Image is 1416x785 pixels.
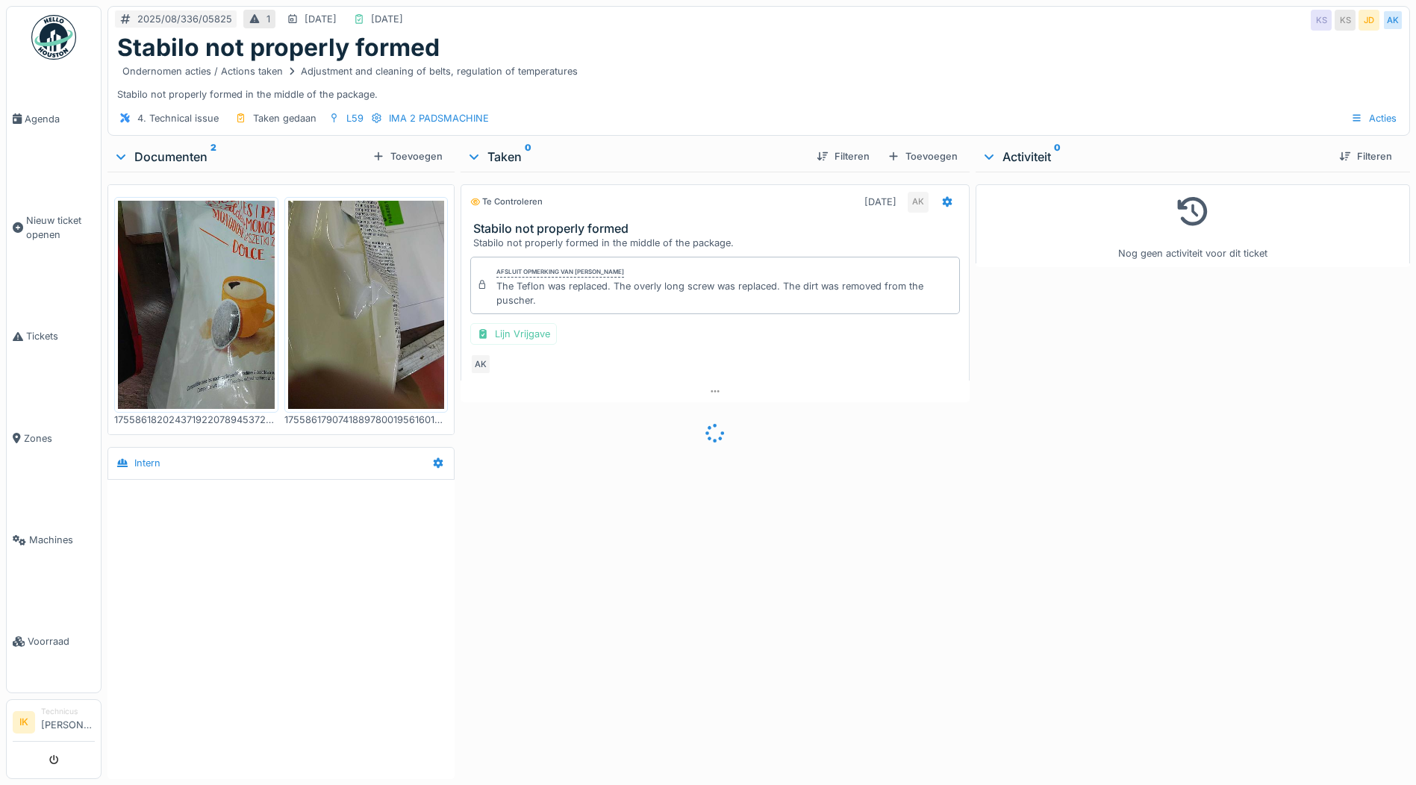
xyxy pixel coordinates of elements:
div: AK [908,192,929,213]
div: Lijn Vrijgave [470,323,557,345]
div: Toevoegen [367,146,449,166]
span: Machines [29,533,95,547]
div: JD [1359,10,1379,31]
a: IK Technicus[PERSON_NAME] [13,706,95,742]
div: Acties [1344,107,1403,129]
div: Technicus [41,706,95,717]
div: Taken [467,148,805,166]
span: Tickets [26,329,95,343]
sup: 0 [1054,148,1061,166]
div: [DATE] [305,12,337,26]
h3: Stabilo not properly formed [473,222,963,236]
div: KS [1311,10,1332,31]
a: Agenda [7,68,101,169]
div: The Teflon was replaced. The overly long screw was replaced. The dirt was removed from the puscher. [496,279,953,307]
div: Toevoegen [882,146,964,166]
li: [PERSON_NAME] [41,706,95,738]
div: Stabilo not properly formed in the middle of the package. [473,236,963,250]
span: Agenda [25,112,95,126]
div: [DATE] [371,12,403,26]
div: Ondernomen acties / Actions taken Adjustment and cleaning of belts, regulation of temperatures [122,64,578,78]
div: Nog geen activiteit voor dit ticket [985,191,1400,260]
div: Te controleren [470,196,543,208]
div: Filteren [811,146,876,166]
div: AK [470,354,491,375]
div: Intern [134,456,160,470]
img: 0mo5af4fa02r1bohqrtbctzqi2mb [118,201,275,409]
a: Voorraad [7,591,101,692]
sup: 2 [210,148,216,166]
li: IK [13,711,35,734]
div: Taken gedaan [253,111,316,125]
div: 2025/08/336/05825 [137,12,232,26]
div: L59 [346,111,364,125]
a: Machines [7,490,101,591]
div: AK [1382,10,1403,31]
div: Stabilo not properly formed in the middle of the package. [117,62,1400,101]
span: Nieuw ticket openen [26,213,95,242]
div: 1 [266,12,270,26]
div: 17558618202437192207894537287348.jpg [114,413,278,427]
a: Zones [7,387,101,489]
a: Tickets [7,286,101,387]
img: xnbsqddon7l5d6kq9mooxn2y3t42 [288,201,445,409]
img: Badge_color-CXgf-gQk.svg [31,15,76,60]
h1: Stabilo not properly formed [117,34,440,62]
span: Zones [24,431,95,445]
div: Afsluit opmerking van [PERSON_NAME] [496,267,624,278]
div: KS [1335,10,1356,31]
div: IMA 2 PADSMACHINE [389,111,489,125]
div: 17558617907418897800195616018910.jpg [284,413,449,427]
div: 4. Technical issue [137,111,219,125]
sup: 0 [525,148,531,166]
div: [DATE] [864,195,896,209]
div: Filteren [1333,146,1398,166]
a: Nieuw ticket openen [7,169,101,286]
div: Activiteit [982,148,1327,166]
span: Voorraad [28,634,95,648]
div: Documenten [113,148,367,166]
